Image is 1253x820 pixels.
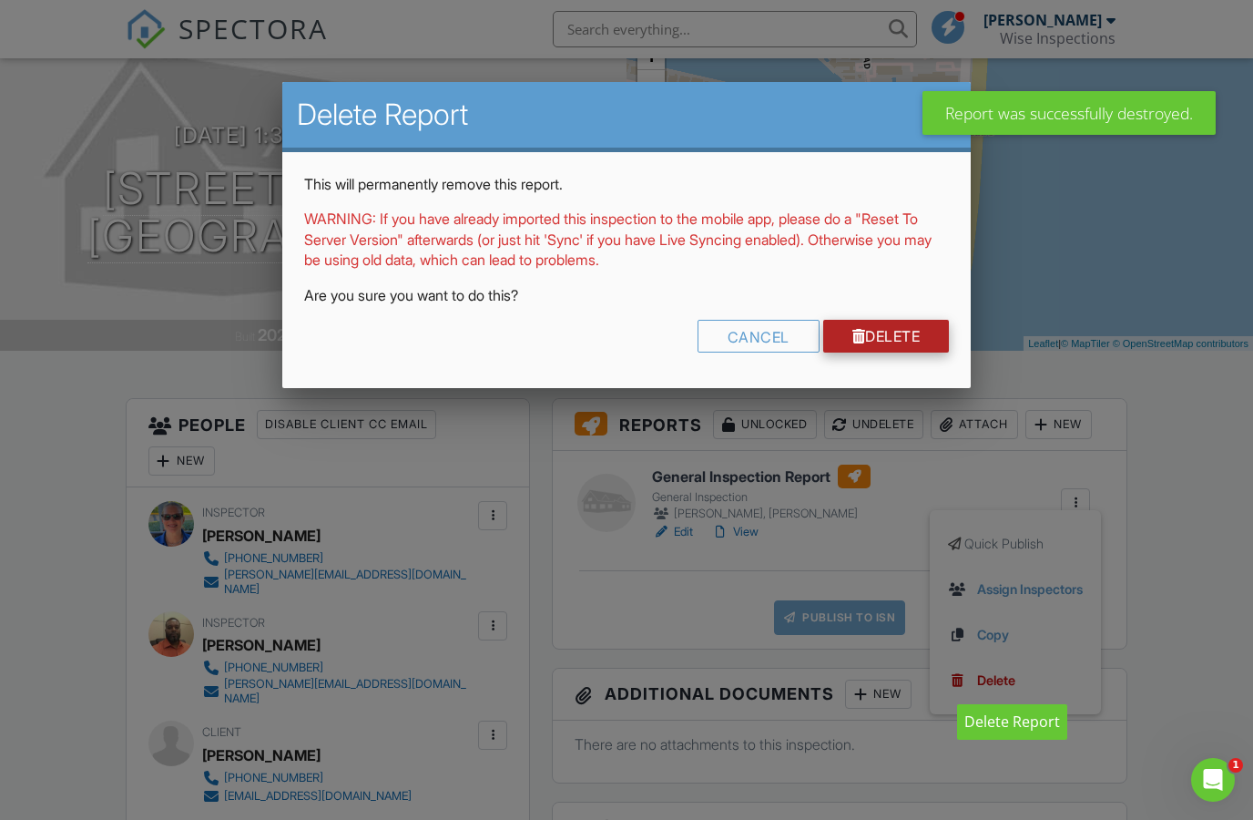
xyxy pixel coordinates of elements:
p: Are you sure you want to do this? [304,285,950,305]
h2: Delete Report [297,97,957,133]
p: This will permanently remove this report. [304,174,950,194]
a: Delete [823,320,950,353]
div: Report was successfully destroyed. [922,91,1216,135]
p: WARNING: If you have already imported this inspection to the mobile app, please do a "Reset To Se... [304,209,950,270]
div: Cancel [698,320,820,353]
iframe: Intercom live chat [1191,758,1235,802]
span: 1 [1228,758,1243,773]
